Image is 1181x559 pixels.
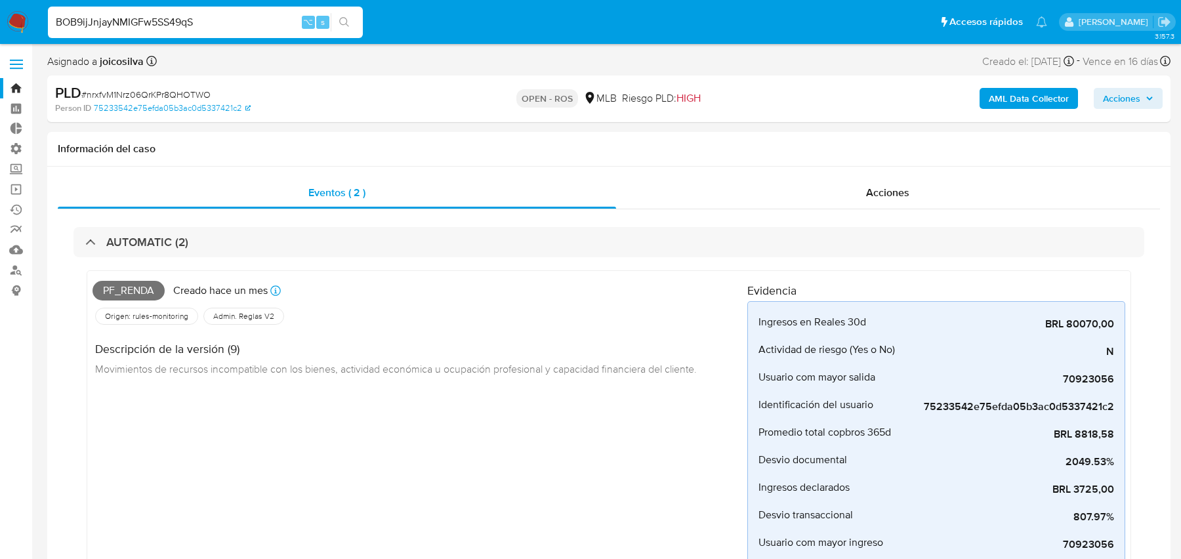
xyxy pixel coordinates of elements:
b: Person ID [55,102,91,114]
span: Accesos rápidos [949,15,1023,29]
a: Notificaciones [1036,16,1047,28]
span: s [321,16,325,28]
p: juan.calo@mercadolibre.com [1079,16,1153,28]
a: 75233542e75efda05b3ac0d5337421c2 [94,102,251,114]
span: Acciones [1103,88,1140,109]
span: Origen: rules-monitoring [104,311,190,321]
b: AML Data Collector [989,88,1069,109]
span: Vence en 16 días [1083,54,1158,69]
span: # nrxfvM1Nrz06QrKPr8QHOTWO [81,88,211,101]
div: Creado el: [DATE] [982,52,1074,70]
p: Creado hace un mes [173,283,268,298]
span: ⌥ [303,16,313,28]
span: - [1077,52,1080,70]
span: Eventos ( 2 ) [308,185,365,200]
span: Pf_renda [93,281,165,300]
span: Riesgo PLD: [622,91,701,106]
b: joicosilva [97,54,144,69]
h1: Información del caso [58,142,1160,155]
b: PLD [55,82,81,103]
h3: AUTOMATIC (2) [106,235,188,249]
div: MLB [583,91,617,106]
input: Buscar usuario o caso... [48,14,363,31]
button: AML Data Collector [980,88,1078,109]
a: Salir [1157,15,1171,29]
p: OPEN - ROS [516,89,578,108]
button: search-icon [331,13,358,31]
span: Movimientos de recursos incompatible con los bienes, actividad económica u ocupación profesional ... [95,362,697,376]
span: Asignado a [47,54,144,69]
span: HIGH [676,91,701,106]
span: Admin. Reglas V2 [212,311,276,321]
button: Acciones [1094,88,1163,109]
span: Acciones [866,185,909,200]
div: AUTOMATIC (2) [73,227,1144,257]
h4: Descripción de la versión (9) [95,342,697,356]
